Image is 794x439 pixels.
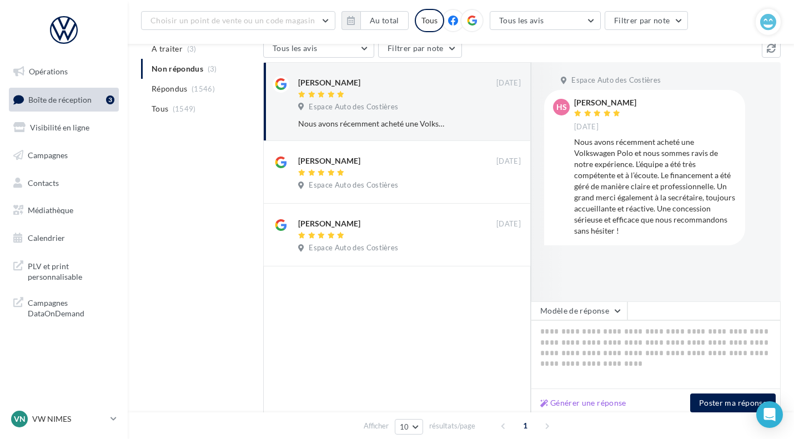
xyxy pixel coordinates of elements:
[28,178,59,187] span: Contacts
[496,219,521,229] span: [DATE]
[192,84,215,93] span: (1546)
[309,243,398,253] span: Espace Auto des Costières
[490,11,601,30] button: Tous les avis
[273,43,318,53] span: Tous les avis
[7,291,121,324] a: Campagnes DataOnDemand
[309,102,398,112] span: Espace Auto des Costières
[364,421,389,431] span: Afficher
[150,16,315,25] span: Choisir un point de vente ou un code magasin
[28,94,92,104] span: Boîte de réception
[496,78,521,88] span: [DATE]
[499,16,544,25] span: Tous les avis
[29,67,68,76] span: Opérations
[690,393,776,412] button: Poster ma réponse
[378,39,462,58] button: Filtrer par note
[28,233,65,243] span: Calendrier
[152,103,168,114] span: Tous
[574,99,636,107] div: [PERSON_NAME]
[574,122,599,132] span: [DATE]
[395,419,423,435] button: 10
[7,88,121,112] a: Boîte de réception3
[28,150,68,160] span: Campagnes
[14,413,26,425] span: VN
[516,417,534,435] span: 1
[309,180,398,190] span: Espace Auto des Costières
[30,123,89,132] span: Visibilité en ligne
[7,144,121,167] a: Campagnes
[263,39,374,58] button: Tous les avis
[141,11,335,30] button: Choisir un point de vente ou un code magasin
[28,295,114,319] span: Campagnes DataOnDemand
[556,102,567,113] span: HS
[574,137,736,236] div: Nous avons récemment acheté une Volkswagen Polo et nous sommes ravis de notre expérience. L’équip...
[360,11,409,30] button: Au total
[298,118,449,129] div: Nous avons récemment acheté une Volkswagen Polo et nous sommes ravis de notre expérience. L’équip...
[605,11,689,30] button: Filtrer par note
[298,218,360,229] div: [PERSON_NAME]
[152,43,183,54] span: A traiter
[173,104,196,113] span: (1549)
[496,157,521,166] span: [DATE]
[7,254,121,287] a: PLV et print personnalisable
[571,75,661,85] span: Espace Auto des Costières
[756,401,783,428] div: Open Intercom Messenger
[7,226,121,250] a: Calendrier
[152,83,188,94] span: Répondus
[7,199,121,222] a: Médiathèque
[7,116,121,139] a: Visibilité en ligne
[429,421,475,431] span: résultats/page
[531,301,627,320] button: Modèle de réponse
[32,413,106,425] p: VW NIMES
[341,11,409,30] button: Au total
[9,408,119,430] a: VN VW NIMES
[298,155,360,166] div: [PERSON_NAME]
[28,259,114,282] span: PLV et print personnalisable
[7,60,121,83] a: Opérations
[536,396,631,410] button: Générer une réponse
[298,77,360,88] div: [PERSON_NAME]
[7,171,121,195] a: Contacts
[187,44,197,53] span: (3)
[415,9,444,32] div: Tous
[28,205,73,215] span: Médiathèque
[106,95,114,104] div: 3
[400,422,409,431] span: 10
